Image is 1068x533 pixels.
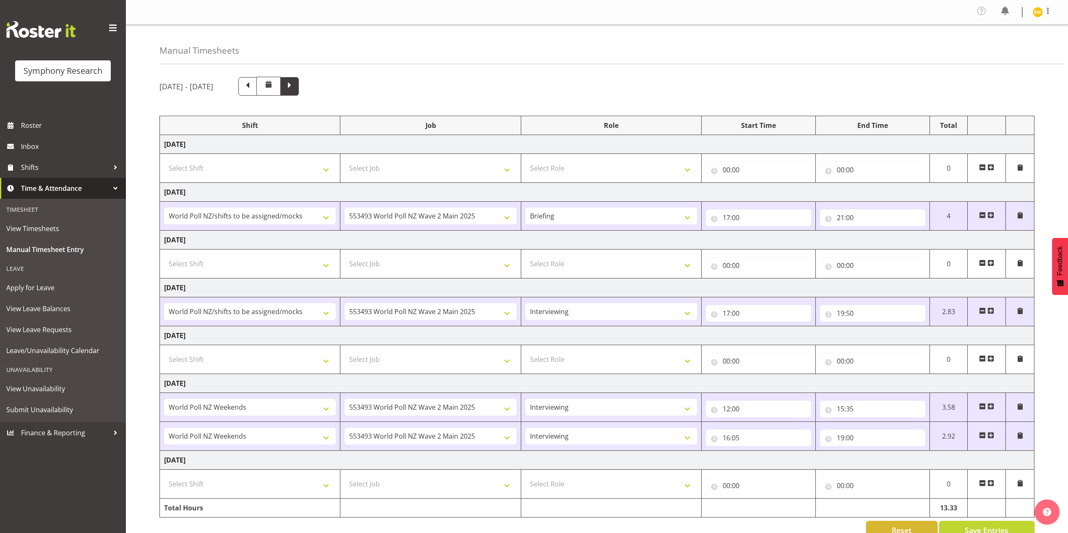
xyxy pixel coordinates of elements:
[706,477,811,494] input: Click to select...
[160,326,1034,345] td: [DATE]
[24,65,102,77] div: Symphony Research
[820,120,925,130] div: End Time
[930,154,968,183] td: 0
[21,161,109,174] span: Shifts
[930,499,968,517] td: 13.33
[930,422,968,451] td: 2.92
[934,120,964,130] div: Total
[820,305,925,322] input: Click to select...
[2,298,124,319] a: View Leave Balances
[820,429,925,446] input: Click to select...
[930,393,968,422] td: 3.58
[706,305,811,322] input: Click to select...
[706,120,811,130] div: Start Time
[21,140,122,153] span: Inbox
[6,281,120,294] span: Apply for Leave
[160,374,1034,393] td: [DATE]
[2,239,124,260] a: Manual Timesheet Entry
[160,135,1034,154] td: [DATE]
[1033,7,1043,17] img: enrica-walsh11863.jpg
[6,344,120,357] span: Leave/Unavailability Calendar
[820,257,925,274] input: Click to select...
[2,378,124,399] a: View Unavailability
[160,451,1034,470] td: [DATE]
[6,222,120,235] span: View Timesheets
[2,277,124,298] a: Apply for Leave
[930,250,968,278] td: 0
[159,46,239,55] h4: Manual Timesheets
[930,202,968,231] td: 4
[525,120,697,130] div: Role
[160,499,340,517] td: Total Hours
[930,345,968,374] td: 0
[159,82,213,91] h5: [DATE] - [DATE]
[6,21,76,38] img: Rosterit website logo
[2,340,124,361] a: Leave/Unavailability Calendar
[6,302,120,315] span: View Leave Balances
[2,361,124,378] div: Unavailability
[160,183,1034,202] td: [DATE]
[21,426,109,439] span: Finance & Reporting
[1056,246,1064,276] span: Feedback
[706,209,811,226] input: Click to select...
[6,243,120,256] span: Manual Timesheet Entry
[1052,238,1068,295] button: Feedback - Show survey
[21,119,122,132] span: Roster
[706,161,811,178] input: Click to select...
[706,257,811,274] input: Click to select...
[820,400,925,417] input: Click to select...
[2,399,124,420] a: Submit Unavailability
[706,429,811,446] input: Click to select...
[1043,508,1051,516] img: help-xxl-2.png
[21,182,109,195] span: Time & Attendance
[2,201,124,218] div: Timesheet
[2,260,124,277] div: Leave
[345,120,516,130] div: Job
[706,400,811,417] input: Click to select...
[160,231,1034,250] td: [DATE]
[160,278,1034,297] td: [DATE]
[930,297,968,326] td: 2.83
[930,470,968,499] td: 0
[2,218,124,239] a: View Timesheets
[164,120,336,130] div: Shift
[6,323,120,336] span: View Leave Requests
[820,161,925,178] input: Click to select...
[820,477,925,494] input: Click to select...
[706,353,811,369] input: Click to select...
[820,209,925,226] input: Click to select...
[6,403,120,416] span: Submit Unavailability
[6,382,120,395] span: View Unavailability
[820,353,925,369] input: Click to select...
[2,319,124,340] a: View Leave Requests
